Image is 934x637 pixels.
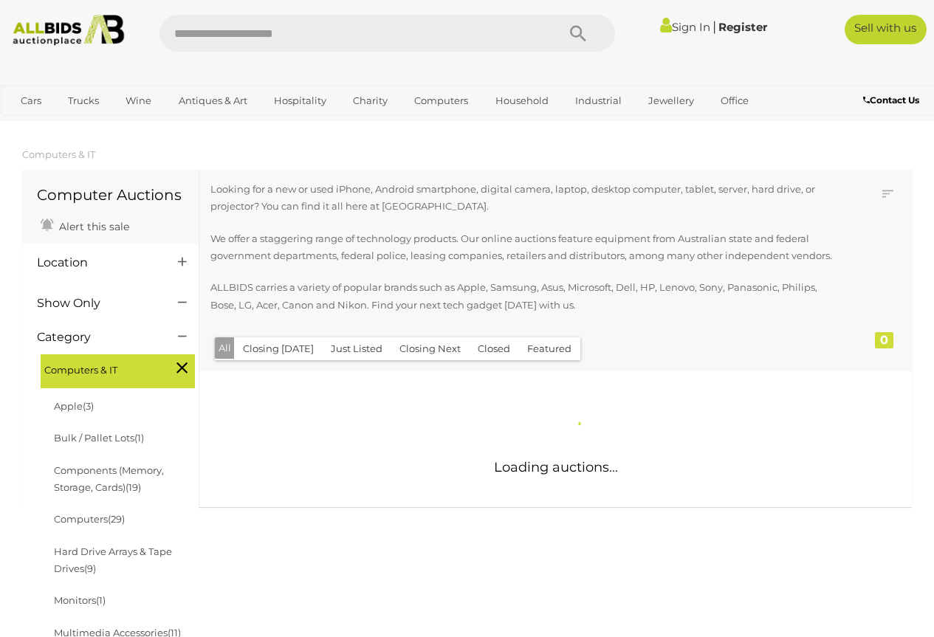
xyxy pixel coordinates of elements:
a: Trucks [58,89,109,113]
a: Apple(3) [54,400,94,412]
span: (3) [83,400,94,412]
a: Sign In [660,20,710,34]
span: Loading auctions... [494,459,618,475]
p: ALLBIDS carries a variety of popular brands such as Apple, Samsung, Asus, Microsoft, Dell, HP, Le... [210,279,832,314]
img: Allbids.com.au [7,15,130,46]
a: Hard Drive Arrays & Tape Drives(9) [54,545,172,574]
a: Industrial [566,89,631,113]
a: Register [718,20,767,34]
a: Sell with us [845,15,927,44]
button: Closing [DATE] [234,337,323,360]
span: Computers & IT [44,358,155,379]
span: (1) [134,432,144,444]
button: All [215,337,235,359]
button: Closing Next [391,337,470,360]
a: Jewellery [639,89,704,113]
h1: Computer Auctions [37,187,184,203]
a: Charity [343,89,397,113]
b: Contact Us [863,94,919,106]
a: Cars [11,89,51,113]
a: Contact Us [863,92,923,109]
p: Looking for a new or used iPhone, Android smartphone, digital camera, laptop, desktop computer, t... [210,181,832,216]
p: We offer a staggering range of technology products. Our online auctions feature equipment from Au... [210,230,832,265]
span: (19) [126,481,141,493]
a: Hospitality [264,89,336,113]
span: (29) [108,513,125,525]
a: [GEOGRAPHIC_DATA] [68,113,192,137]
button: Search [541,15,615,52]
button: Featured [518,337,580,360]
a: Household [486,89,558,113]
span: (9) [84,562,96,574]
span: (1) [96,594,106,606]
a: Alert this sale [37,214,133,236]
a: Antiques & Art [169,89,257,113]
button: Just Listed [322,337,391,360]
a: Components (Memory, Storage, Cards)(19) [54,464,164,493]
a: Sports [11,113,61,137]
span: | [712,18,716,35]
h4: Show Only [37,297,156,310]
div: 0 [875,332,893,348]
a: Computers & IT [22,148,95,160]
a: Computers [405,89,478,113]
h4: Location [37,256,156,269]
button: Closed [469,337,519,360]
a: Office [711,89,758,113]
a: Wine [116,89,161,113]
h4: Category [37,331,156,344]
a: Bulk / Pallet Lots(1) [54,432,144,444]
span: Alert this sale [55,220,129,233]
a: Computers(29) [54,513,125,525]
a: Monitors(1) [54,594,106,606]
